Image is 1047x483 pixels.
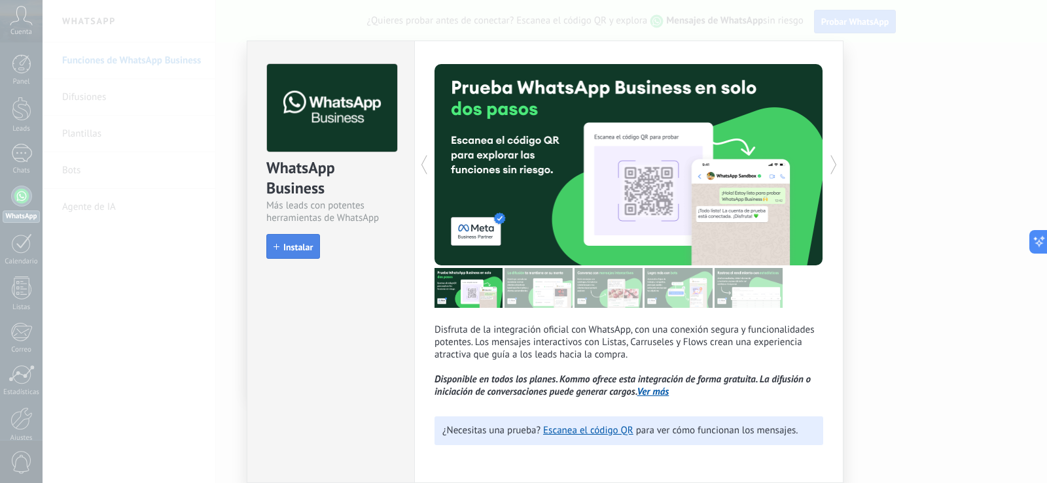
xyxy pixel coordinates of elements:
div: WhatsApp Business [266,158,395,199]
div: Más leads con potentes herramientas de WhatsApp [266,199,395,224]
span: Instalar [283,242,313,252]
img: tour_image_7a4924cebc22ed9e3259523e50fe4fd6.png [435,268,503,308]
span: para ver cómo funcionan los mensajes. [636,424,798,437]
a: Escanea el código QR [543,424,633,437]
img: tour_image_1009fe39f4f058b759f0df5a2b7f6f06.png [575,268,643,308]
span: ¿Necesitas una prueba? [442,424,541,437]
a: Ver más [637,386,669,398]
button: Instalar [266,234,320,259]
p: Disfruta de la integración oficial con WhatsApp, con una conexión segura y funcionalidades potent... [435,324,823,398]
img: tour_image_62c9952fc9cf984da8d1d2aa2c453724.png [645,268,713,308]
i: Disponible en todos los planes. Kommo ofrece esta integración de forma gratuita. La difusión o in... [435,373,811,398]
img: logo_main.png [267,64,397,152]
img: tour_image_cc27419dad425b0ae96c2716632553fa.png [505,268,573,308]
img: tour_image_cc377002d0016b7ebaeb4dbe65cb2175.png [715,268,783,308]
